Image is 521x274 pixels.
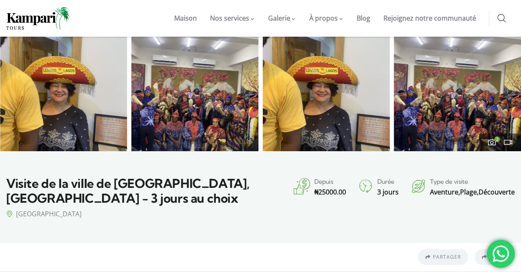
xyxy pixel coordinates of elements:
[268,14,290,23] font: Galerie
[430,187,458,197] a: Aventure
[477,187,479,197] font: ,
[496,136,498,142] font: 2
[210,14,249,23] font: Nos services
[314,187,318,197] font: ₦
[458,187,460,197] font: ,
[394,37,521,151] img: Galerie d'art Nike, Lagos, Nigéria
[174,14,197,23] font: Maison
[6,176,250,206] font: Visite de la ville de [GEOGRAPHIC_DATA], [GEOGRAPHIC_DATA] - 3 jours au choix
[460,187,477,197] a: Plage
[383,14,476,23] font: Rejoignez notre communauté
[318,187,346,197] font: 25000.00
[263,37,390,151] img: Visite de la ville de Lagos au Nigeria
[487,139,498,148] a: 2
[394,37,521,151] div: 2 / 2
[377,187,399,197] font: 3 jours
[131,37,259,151] div: 2 / 2
[314,178,333,185] font: Depuis
[357,14,370,23] font: Blog
[487,240,515,268] div: 'Tournée
[430,178,468,185] font: Type de visite
[418,249,468,265] a: Partager
[433,253,461,260] font: Partager
[479,187,515,197] a: Découverte
[474,249,509,265] a: Avis
[263,37,390,151] div: 1 / 2
[377,178,395,185] font: Durée
[6,7,70,30] img: Maison
[309,14,338,23] font: À propos
[16,209,82,218] font: [GEOGRAPHIC_DATA]
[131,37,259,151] img: Galerie d'art Nike, Lagos, Nigéria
